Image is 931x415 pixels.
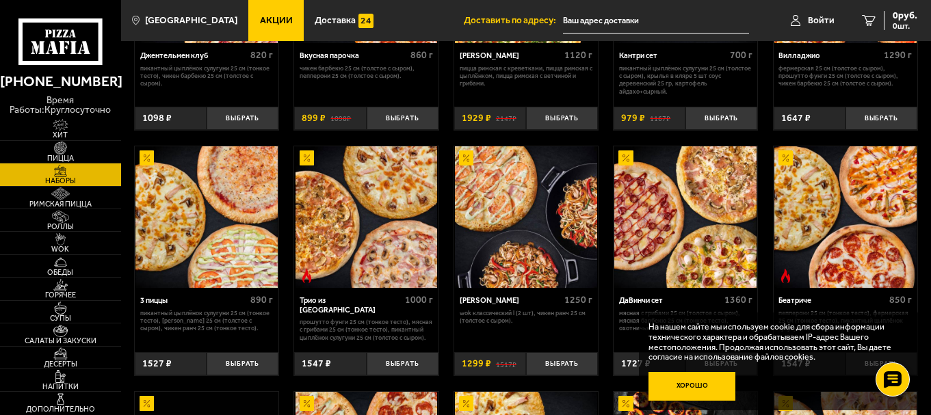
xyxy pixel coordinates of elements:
[145,16,237,25] span: [GEOGRAPHIC_DATA]
[774,146,917,289] a: АкционныйОстрое блюдоБеатриче
[460,309,593,325] p: Wok классический L (2 шт), Чикен Ранч 25 см (толстое с сыром).
[140,309,274,332] p: Пикантный цыплёнок сулугуни 25 см (тонкое тесто), [PERSON_NAME] 25 см (толстое с сыром), Чикен Ра...
[300,269,314,283] img: Острое блюдо
[884,49,912,61] span: 1290 г
[730,49,752,61] span: 700 г
[619,309,752,332] p: Мясная с грибами 25 см (толстое с сыром), Мясная Барбекю 25 см (тонкое тесто), Охотничья 25 см (т...
[619,51,726,61] div: Кантри сет
[135,146,278,289] a: Акционный3 пиццы
[724,294,752,306] span: 1360 г
[778,296,886,306] div: Беатриче
[808,16,835,25] span: Войти
[460,51,562,61] div: [PERSON_NAME]
[140,396,154,410] img: Акционный
[410,49,433,61] span: 860 г
[621,113,645,123] span: 979 ₽
[296,146,438,289] img: Трио из Рио
[250,294,273,306] span: 890 г
[464,16,563,25] span: Доставить по адресу:
[455,146,597,289] img: Вилла Капри
[619,296,721,306] div: ДаВинчи сет
[778,51,880,61] div: Вилладжио
[619,64,752,95] p: Пикантный цыплёнок сулугуни 25 см (толстое с сыром), крылья в кляре 5 шт соус деревенский 25 гр, ...
[294,146,438,289] a: АкционныйОстрое блюдоТрио из Рио
[460,296,562,306] div: [PERSON_NAME]
[889,294,912,306] span: 850 г
[460,64,593,88] p: Пицца Римская с креветками, Пицца Римская с цыплёнком, Пицца Римская с ветчиной и грибами.
[459,150,473,165] img: Акционный
[300,318,433,341] p: Прошутто Фунги 25 см (тонкое тесто), Мясная с грибами 25 см (тонкое тесто), Пикантный цыплёнок су...
[315,16,356,25] span: Доставка
[563,8,749,34] input: Ваш адрес доставки
[207,352,278,376] button: Выбрать
[454,146,598,289] a: АкционныйВилла Капри
[302,359,331,369] span: 1547 ₽
[618,150,633,165] img: Акционный
[300,64,433,80] p: Чикен Барбекю 25 см (толстое с сыром), Пепперони 25 см (толстое с сыром).
[650,113,670,123] s: 1167 ₽
[302,113,326,123] span: 899 ₽
[778,269,793,283] img: Острое блюдо
[893,22,917,30] span: 0 шт.
[496,359,516,369] s: 1517 ₽
[207,107,278,131] button: Выбрать
[142,113,172,123] span: 1098 ₽
[781,113,811,123] span: 1647 ₽
[142,359,172,369] span: 1527 ₽
[140,150,154,165] img: Акционный
[526,352,598,376] button: Выбрать
[140,51,248,61] div: Джентельмен клуб
[778,150,793,165] img: Акционный
[358,14,373,28] img: 15daf4d41897b9f0e9f617042186c801.svg
[778,309,912,332] p: Пепперони 25 см (тонкое тесто), Фермерская 25 см (тонкое тесто), Пикантный цыплёнок сулугуни 25 с...
[135,146,278,289] img: 3 пиццы
[845,107,917,131] button: Выбрать
[496,113,516,123] s: 2147 ₽
[526,107,598,131] button: Выбрать
[330,113,351,123] s: 1098 ₽
[250,49,273,61] span: 820 г
[685,107,757,131] button: Выбрать
[367,352,438,376] button: Выбрать
[462,113,491,123] span: 1929 ₽
[564,49,592,61] span: 1120 г
[564,294,592,306] span: 1250 г
[893,11,917,21] span: 0 руб.
[140,64,274,88] p: Пикантный цыплёнок сулугуни 25 см (тонкое тесто), Чикен Барбекю 25 см (толстое с сыром).
[459,396,473,410] img: Акционный
[648,372,736,401] button: Хорошо
[300,296,402,314] div: Трио из [GEOGRAPHIC_DATA]
[618,396,633,410] img: Акционный
[300,396,314,410] img: Акционный
[774,146,917,289] img: Беатриче
[300,51,407,61] div: Вкусная парочка
[405,294,433,306] span: 1000 г
[614,146,757,289] a: АкционныйДаВинчи сет
[621,359,651,369] span: 1727 ₽
[367,107,438,131] button: Выбрать
[462,359,491,369] span: 1299 ₽
[300,150,314,165] img: Акционный
[260,16,293,25] span: Акции
[778,64,912,88] p: Фермерская 25 см (толстое с сыром), Прошутто Фунги 25 см (толстое с сыром), Чикен Барбекю 25 см (...
[614,146,757,289] img: ДаВинчи сет
[140,296,248,306] div: 3 пиццы
[648,322,900,362] p: На нашем сайте мы используем cookie для сбора информации технического характера и обрабатываем IP...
